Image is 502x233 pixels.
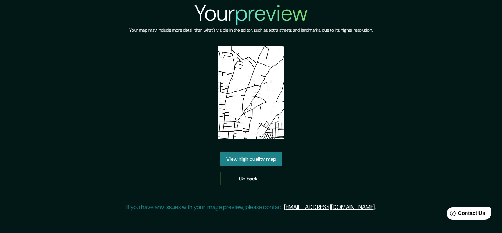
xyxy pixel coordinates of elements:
[220,152,282,166] a: View high quality map
[218,46,284,139] img: created-map-preview
[437,204,494,225] iframe: Help widget launcher
[126,203,376,212] p: If you have any issues with your image preview, please contact .
[129,27,373,34] h6: Your map may include more detail than what's visible in the editor, such as extra streets and lan...
[220,172,276,186] a: Go back
[284,203,375,211] a: [EMAIL_ADDRESS][DOMAIN_NAME]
